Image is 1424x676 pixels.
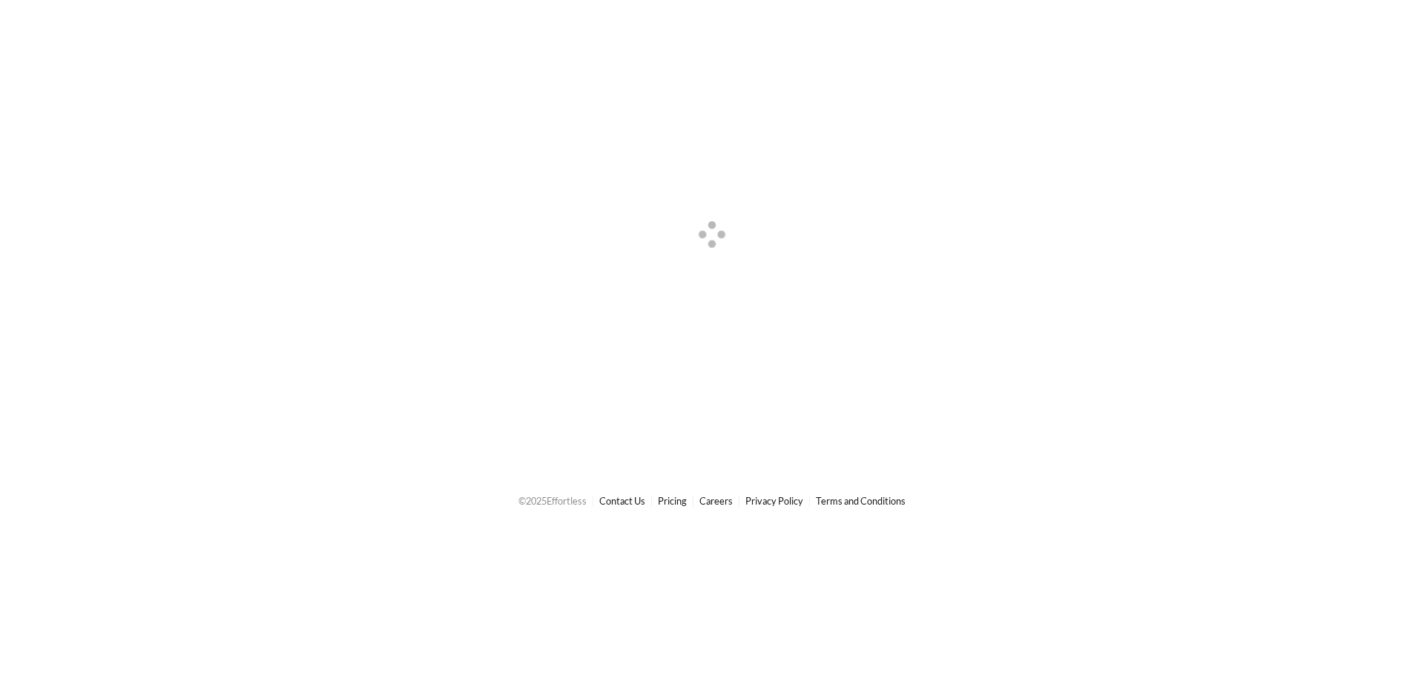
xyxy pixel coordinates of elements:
[599,495,645,507] a: Contact Us
[816,495,906,507] a: Terms and Conditions
[745,495,803,507] a: Privacy Policy
[658,495,687,507] a: Pricing
[518,495,587,507] span: © 2025 Effortless
[699,495,733,507] a: Careers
